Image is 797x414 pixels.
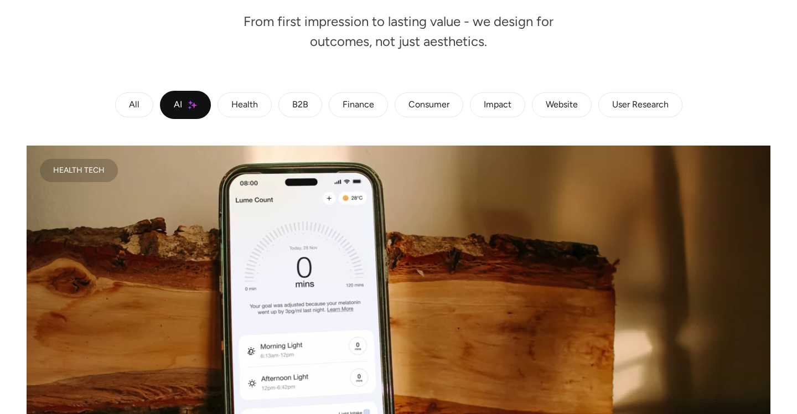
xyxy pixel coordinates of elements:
div: All [129,102,139,108]
div: Finance [343,102,374,108]
div: Health Tech [53,168,105,173]
div: Website [546,102,578,108]
div: Health [231,102,258,108]
div: User Research [612,102,669,108]
div: Impact [484,102,511,108]
div: Consumer [408,102,449,108]
p: From first impression to lasting value - we design for outcomes, not just aesthetics. [232,17,565,46]
div: AI [174,102,182,108]
div: B2B [292,102,308,108]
